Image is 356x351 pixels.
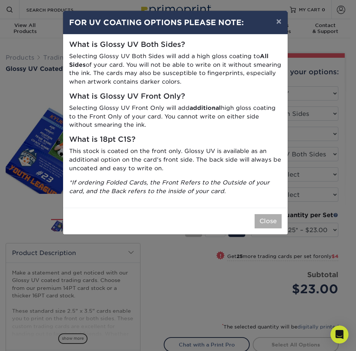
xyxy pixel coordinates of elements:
i: *If ordering Folded Cards, the Front Refers to the Outside of your card, and the Back refers to t... [69,179,270,195]
h4: FOR UV COATING OPTIONS PLEASE NOTE: [69,17,282,28]
p: Selecting Glossy UV Front Only will add high gloss coating to the Front Only of your card. You ca... [69,104,282,129]
strong: All Sides [69,52,269,68]
button: Close [255,214,282,228]
h5: What is 18pt C1S? [69,135,282,144]
p: This stock is coated on the front only. Glossy UV is available as an additional option on the car... [69,147,282,172]
button: × [270,11,287,32]
h5: What is Glossy UV Both Sides? [69,40,282,49]
h5: What is Glossy UV Front Only? [69,92,282,101]
div: Open Intercom Messenger [330,325,348,343]
strong: additional [190,104,221,111]
p: Selecting Glossy UV Both Sides will add a high gloss coating to of your card. You will not be abl... [69,52,282,86]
